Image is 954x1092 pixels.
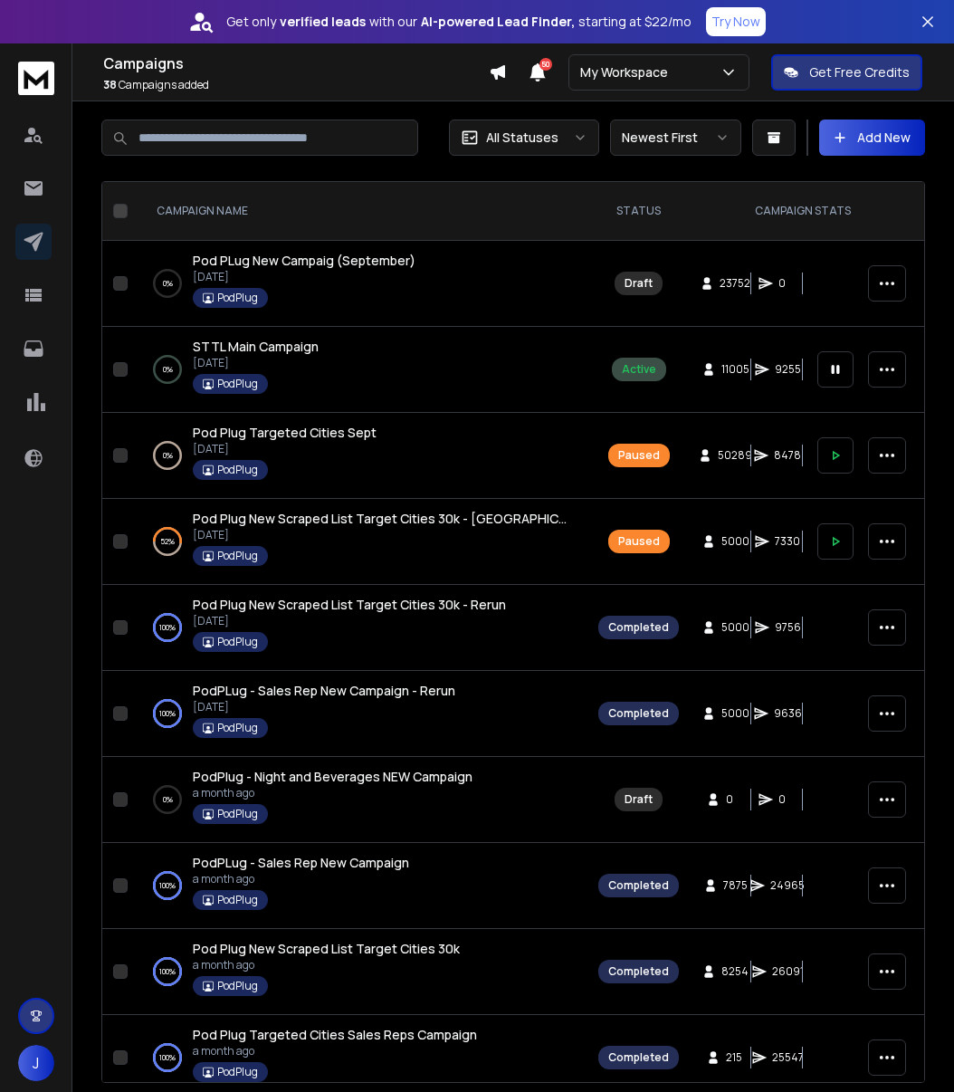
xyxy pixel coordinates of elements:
span: 5000 [721,534,749,549]
p: All Statuses [486,129,558,147]
p: 100 % [159,618,176,637]
p: PodPlug [217,807,258,821]
p: [DATE] [193,528,569,542]
button: J [18,1045,54,1081]
span: 38 [103,77,117,92]
span: 215 [726,1050,744,1065]
p: a month ago [193,786,472,800]
span: Pod PLug New Campaig (September) [193,252,415,269]
strong: verified leads [280,13,366,31]
div: Paused [618,534,660,549]
p: Get only with our starting at $22/mo [226,13,692,31]
button: Try Now [706,7,766,36]
span: 23752 [720,276,750,291]
p: PodPlug [217,635,258,649]
p: Campaigns added [103,78,489,92]
p: 0 % [163,274,173,292]
a: PodPLug - Sales Rep New Campaign [193,854,409,872]
p: Try Now [711,13,760,31]
span: 24965 [770,878,805,893]
span: 0 [726,792,744,807]
span: 0 [778,792,797,807]
span: 9756 [775,620,801,635]
p: 100 % [159,963,176,981]
th: CAMPAIGN NAME [135,182,587,241]
span: 9255 [775,362,801,377]
p: 0 % [163,360,173,378]
p: My Workspace [580,63,675,81]
th: CAMPAIGN STATS [690,182,916,241]
td: 0%Pod PLug New Campaig (September)[DATE]PodPlug [135,241,587,327]
p: 52 % [160,532,175,551]
p: Get Free Credits [809,63,910,81]
td: 0%STTL Main Campaign[DATE]PodPlug [135,327,587,413]
th: STATUS [587,182,690,241]
span: PodPlug - Night and Beverages NEW Campaign [193,768,472,785]
p: 100 % [159,704,176,723]
p: [DATE] [193,614,506,628]
a: Pod Plug Targeted Cities Sept [193,424,377,442]
span: Pod Plug Targeted Cities Sales Reps Campaign [193,1026,477,1043]
td: 100%Pod Plug New Scraped List Target Cities 30k - Rerun[DATE]PodPlug [135,585,587,671]
p: PodPlug [217,377,258,391]
div: Completed [608,964,669,979]
a: Pod Plug New Scraped List Target Cities 30k [193,940,460,958]
div: Completed [608,878,669,893]
p: a month ago [193,872,409,886]
p: [DATE] [193,270,415,284]
a: PodPLug - Sales Rep New Campaign - Rerun [193,682,455,700]
p: PodPlug [217,979,258,993]
a: Pod Plug New Scraped List Target Cities 30k - Rerun [193,596,506,614]
p: [DATE] [193,356,319,370]
h1: Campaigns [103,53,489,74]
p: PodPlug [217,721,258,735]
p: PodPlug [217,893,258,907]
p: a month ago [193,958,460,972]
p: 0 % [163,446,173,465]
div: Completed [608,706,669,721]
span: Pod Plug Targeted Cities Sept [193,424,377,441]
span: 11005 [721,362,749,377]
p: 100 % [159,1049,176,1067]
span: 7330 [775,534,800,549]
span: Pod Plug New Scraped List Target Cities 30k - [GEOGRAPHIC_DATA] (2) [193,510,626,527]
p: PodPlug [217,291,258,305]
td: 52%Pod Plug New Scraped List Target Cities 30k - [GEOGRAPHIC_DATA] (2)[DATE]PodPlug [135,499,587,585]
strong: AI-powered Lead Finder, [421,13,575,31]
span: 0 [778,276,797,291]
span: 50 [539,58,552,71]
a: Pod PLug New Campaig (September) [193,252,415,270]
div: Draft [625,276,653,291]
td: 0%Pod Plug Targeted Cities Sept[DATE]PodPlug [135,413,587,499]
a: Pod Plug New Scraped List Target Cities 30k - [GEOGRAPHIC_DATA] (2) [193,510,569,528]
span: Pod Plug New Scraped List Target Cities 30k [193,940,460,957]
td: 100%PodPLug - Sales Rep New Campaigna month agoPodPlug [135,843,587,929]
p: [DATE] [193,700,455,714]
span: 50289 [718,448,752,463]
div: Completed [608,1050,669,1065]
span: Pod Plug New Scraped List Target Cities 30k - Rerun [193,596,506,613]
div: Active [622,362,656,377]
a: Pod Plug Targeted Cities Sales Reps Campaign [193,1026,477,1044]
p: PodPlug [217,463,258,477]
div: Paused [618,448,660,463]
span: 25547 [772,1050,804,1065]
p: [DATE] [193,442,377,456]
span: 8478 [774,448,801,463]
td: 0%PodPlug - Night and Beverages NEW Campaigna month agoPodPlug [135,757,587,843]
span: 9636 [774,706,802,721]
span: 5000 [721,620,749,635]
div: Draft [625,792,653,807]
span: 26091 [772,964,804,979]
p: a month ago [193,1044,477,1058]
button: Add New [819,120,925,156]
p: 100 % [159,876,176,895]
a: PodPlug - Night and Beverages NEW Campaign [193,768,472,786]
a: STTL Main Campaign [193,338,319,356]
button: Get Free Credits [771,54,922,91]
p: PodPlug [217,549,258,563]
td: 100%PodPLug - Sales Rep New Campaign - Rerun[DATE]PodPlug [135,671,587,757]
button: Newest First [610,120,741,156]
